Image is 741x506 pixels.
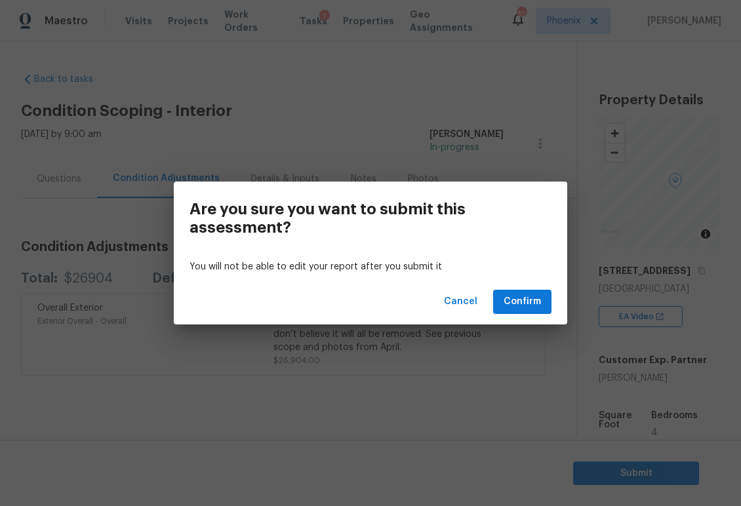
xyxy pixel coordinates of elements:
button: Confirm [493,290,551,314]
span: Cancel [444,294,477,310]
span: Confirm [504,294,541,310]
h3: Are you sure you want to submit this assessment? [190,200,492,237]
button: Cancel [439,290,483,314]
p: You will not be able to edit your report after you submit it [190,260,551,274]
